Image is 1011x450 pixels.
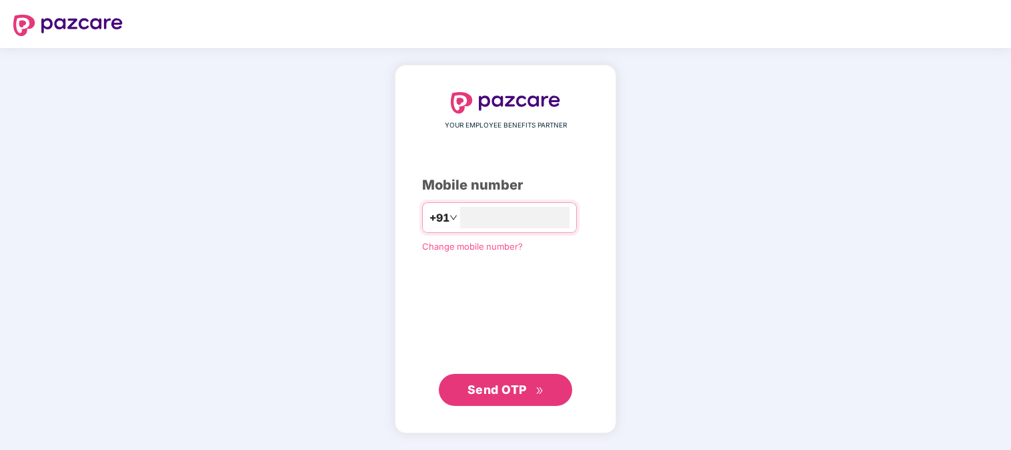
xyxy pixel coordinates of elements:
[429,210,449,226] span: +91
[449,214,457,222] span: down
[451,92,560,114] img: logo
[13,15,123,36] img: logo
[536,387,544,395] span: double-right
[445,120,567,131] span: YOUR EMPLOYEE BENEFITS PARTNER
[422,175,589,196] div: Mobile number
[467,383,527,397] span: Send OTP
[439,374,572,406] button: Send OTPdouble-right
[422,241,523,252] a: Change mobile number?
